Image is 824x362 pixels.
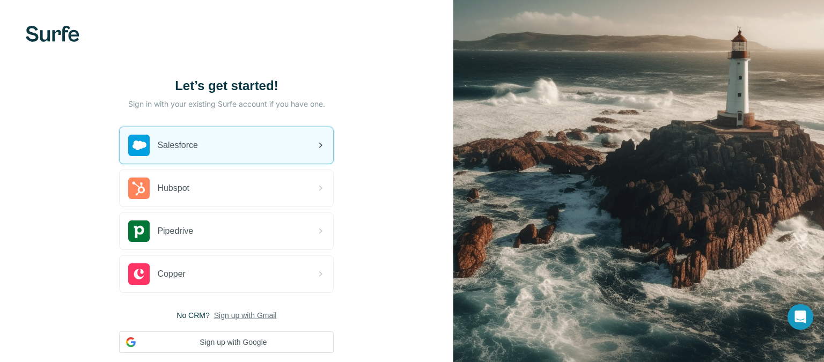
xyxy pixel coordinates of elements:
[157,268,185,280] span: Copper
[788,304,813,330] div: Open Intercom Messenger
[128,220,150,242] img: pipedrive's logo
[119,331,334,353] button: Sign up with Google
[119,77,334,94] h1: Let’s get started!
[128,263,150,285] img: copper's logo
[128,99,325,109] p: Sign in with your existing Surfe account if you have one.
[157,182,189,195] span: Hubspot
[157,225,193,238] span: Pipedrive
[214,310,277,321] button: Sign up with Gmail
[128,178,150,199] img: hubspot's logo
[26,26,79,42] img: Surfe's logo
[128,135,150,156] img: salesforce's logo
[157,139,198,152] span: Salesforce
[176,310,209,321] span: No CRM?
